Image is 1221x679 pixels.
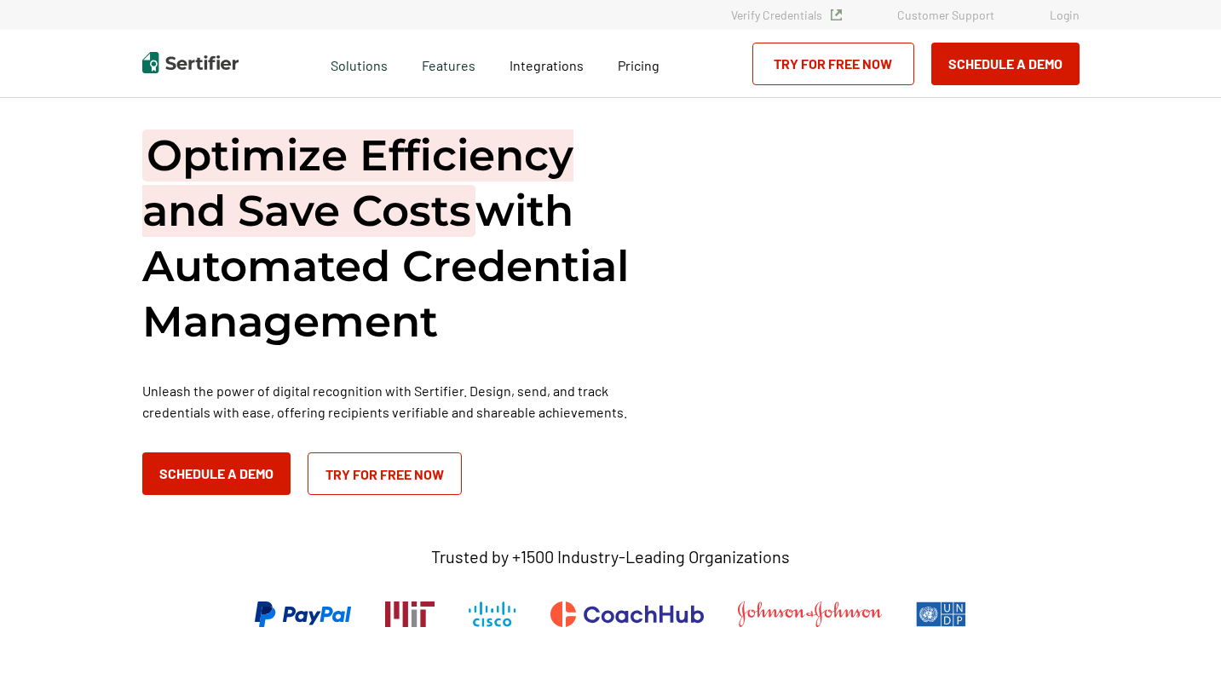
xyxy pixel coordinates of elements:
img: CoachHub [550,601,704,627]
h1: with Automated Credential Management [142,128,654,349]
a: Try for Free Now [752,43,914,85]
a: Login [1050,8,1080,22]
img: Verified [831,9,842,20]
img: Massachusetts Institute of Technology [385,601,435,627]
span: Solutions [331,53,388,74]
img: Sertifier | Digital Credentialing Platform [142,52,239,73]
img: UNDP [916,601,966,627]
a: Customer Support [897,8,994,22]
img: PayPal [255,601,351,627]
img: Johnson & Johnson [738,601,881,627]
span: Optimize Efficiency and Save Costs [142,129,573,237]
span: Pricing [618,57,659,73]
span: Features [422,53,475,74]
a: Try for Free Now [308,452,462,495]
a: Verify Credentials [731,8,842,22]
p: Unleash the power of digital recognition with Sertifier. Design, send, and track credentials with... [142,380,654,423]
span: Integrations [510,57,584,73]
p: Trusted by +1500 Industry-Leading Organizations [431,546,790,567]
img: Cisco [469,601,516,627]
a: Pricing [618,53,659,74]
a: Integrations [510,53,584,74]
